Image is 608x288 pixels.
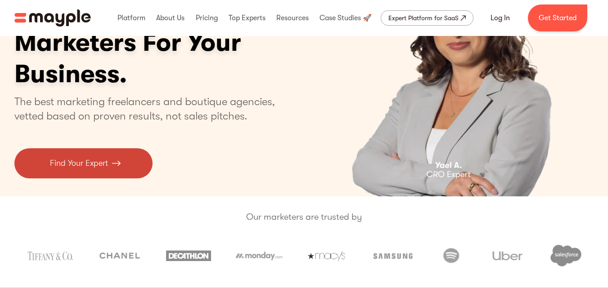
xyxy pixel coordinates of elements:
[14,9,91,27] a: home
[226,4,268,32] div: Top Experts
[50,157,108,169] p: Find Your Expert
[388,13,459,23] div: Expert Platform for SaaS
[154,4,187,32] div: About Us
[115,4,148,32] div: Platform
[528,4,587,31] a: Get Started
[14,9,91,27] img: Mayple logo
[274,4,311,32] div: Resources
[14,148,153,178] a: Find Your Expert
[480,7,521,29] a: Log In
[194,4,220,32] div: Pricing
[14,94,286,123] p: The best marketing freelancers and boutique agencies, vetted based on proven results, not sales p...
[381,10,473,26] a: Expert Platform for SaaS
